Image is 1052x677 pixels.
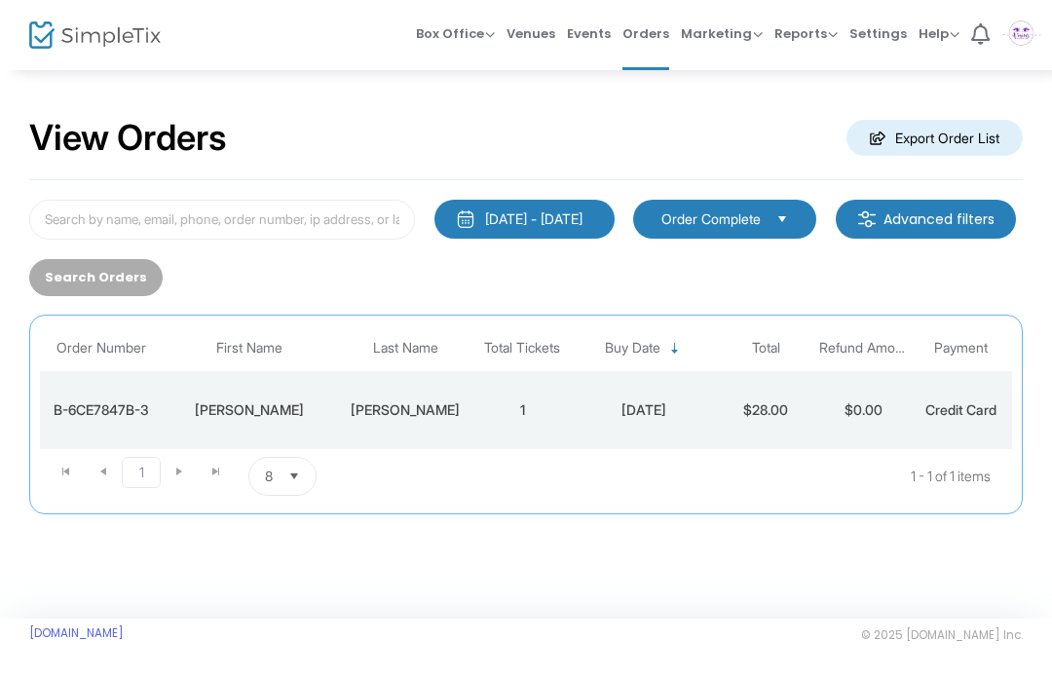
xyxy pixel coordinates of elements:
[667,341,683,357] span: Sortable
[265,467,273,486] span: 8
[814,325,912,371] th: Refund Amount
[456,209,475,229] img: monthly
[661,209,761,229] span: Order Complete
[216,340,282,357] span: First Name
[836,200,1016,239] m-button: Advanced filters
[576,400,712,420] div: 9/23/2025
[510,457,991,496] kendo-pager-info: 1 - 1 of 1 items
[846,120,1023,156] m-button: Export Order List
[605,340,660,357] span: Buy Date
[774,24,838,43] span: Reports
[717,371,814,449] td: $28.00
[473,325,571,371] th: Total Tickets
[925,401,996,418] span: Credit Card
[29,625,124,641] a: [DOMAIN_NAME]
[29,117,227,160] h2: View Orders
[507,9,555,58] span: Venues
[769,208,796,230] button: Select
[40,325,1012,449] div: Data table
[373,340,438,357] span: Last Name
[567,9,611,58] span: Events
[167,400,332,420] div: Beth
[849,9,907,58] span: Settings
[122,457,161,488] span: Page 1
[622,9,669,58] span: Orders
[919,24,959,43] span: Help
[717,325,814,371] th: Total
[29,200,415,240] input: Search by name, email, phone, order number, ip address, or last 4 digits of card
[473,371,571,449] td: 1
[861,627,1023,643] span: © 2025 [DOMAIN_NAME] Inc.
[342,400,469,420] div: Kingsley
[434,200,615,239] button: [DATE] - [DATE]
[45,400,157,420] div: B-6CE7847B-3
[934,340,988,357] span: Payment
[857,209,877,229] img: filter
[281,458,308,495] button: Select
[485,209,582,229] div: [DATE] - [DATE]
[416,24,495,43] span: Box Office
[56,340,146,357] span: Order Number
[814,371,912,449] td: $0.00
[681,24,763,43] span: Marketing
